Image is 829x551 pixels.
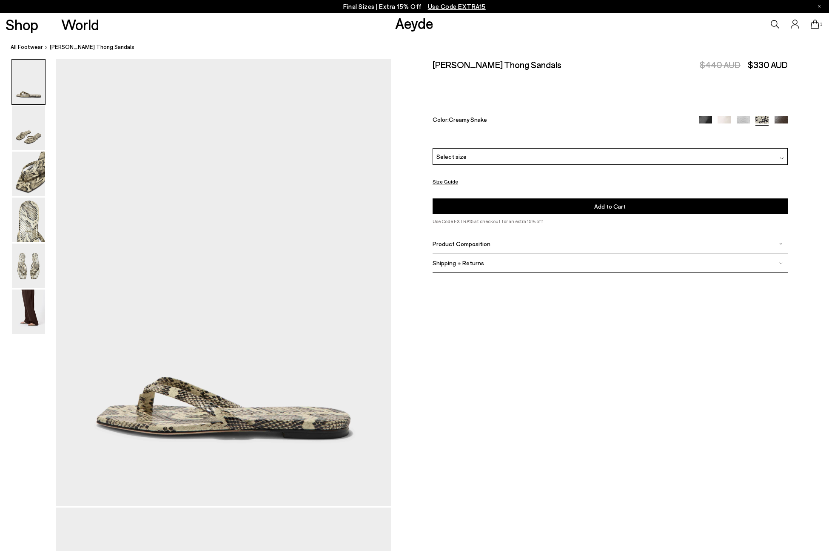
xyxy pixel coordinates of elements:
[700,59,741,70] span: $440 AUD
[61,17,99,32] a: World
[433,59,561,70] h2: [PERSON_NAME] Thong Sandals
[819,22,823,27] span: 1
[449,116,487,123] span: Creamy Snake
[428,3,486,10] span: Navigate to /collections/ss25-final-sizes
[343,1,486,12] p: Final Sizes | Extra 15% Off
[12,152,45,196] img: Renee Leather Thong Sandals - Image 3
[12,198,45,242] img: Renee Leather Thong Sandals - Image 4
[433,218,788,225] p: Use Code EXTRA15 at checkout for an extra 15% off
[433,198,788,214] button: Add to Cart
[12,60,45,104] img: Renee Leather Thong Sandals - Image 1
[779,261,783,265] img: svg%3E
[779,241,783,246] img: svg%3E
[12,290,45,334] img: Renee Leather Thong Sandals - Image 6
[748,59,788,70] span: $330 AUD
[433,240,490,247] span: Product Composition
[11,36,829,59] nav: breadcrumb
[433,176,458,187] button: Size Guide
[12,106,45,150] img: Renee Leather Thong Sandals - Image 2
[395,14,433,32] a: Aeyde
[594,203,626,210] span: Add to Cart
[11,43,43,52] a: All Footwear
[780,156,784,161] img: svg%3E
[12,244,45,288] img: Renee Leather Thong Sandals - Image 5
[50,43,134,52] span: [PERSON_NAME] Thong Sandals
[6,17,38,32] a: Shop
[811,20,819,29] a: 1
[433,259,484,267] span: Shipping + Returns
[433,116,687,126] div: Color:
[436,152,467,161] span: Select size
